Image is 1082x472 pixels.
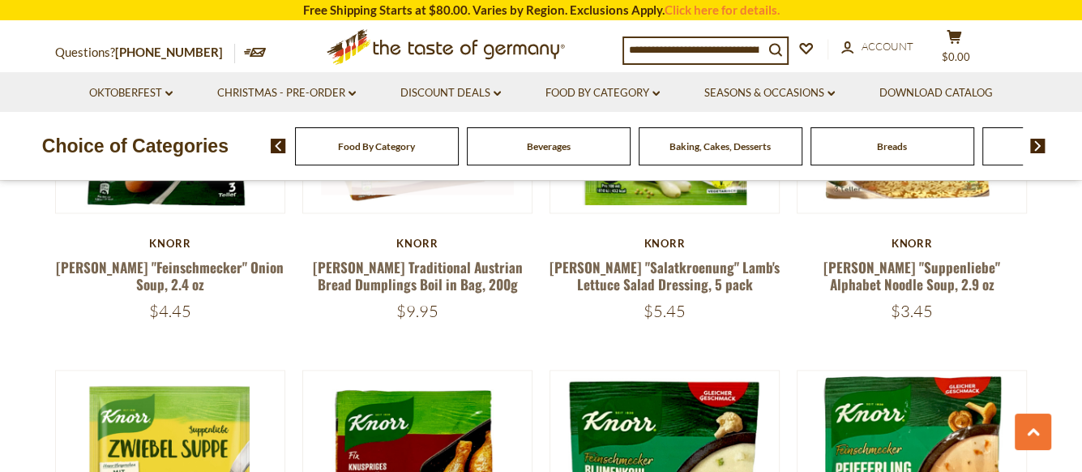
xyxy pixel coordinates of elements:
[1030,139,1046,153] img: next arrow
[149,301,191,321] span: $4.45
[312,257,522,294] a: [PERSON_NAME] Traditional Austrian Bread Dumplings Boil in Bag, 200g
[891,301,933,321] span: $3.45
[271,139,286,153] img: previous arrow
[797,237,1028,250] div: Knorr
[704,84,835,102] a: Seasons & Occasions
[879,84,993,102] a: Download Catalog
[396,301,438,321] span: $9.95
[55,42,235,63] p: Questions?
[665,2,780,17] a: Click here for details.
[877,140,907,152] a: Breads
[527,140,571,152] a: Beverages
[862,40,913,53] span: Account
[56,257,284,294] a: [PERSON_NAME] "Feinschmecker" Onion Soup, 2.4 oz
[338,140,415,152] a: Food By Category
[217,84,356,102] a: Christmas - PRE-ORDER
[841,38,913,56] a: Account
[942,50,970,63] span: $0.00
[930,29,979,70] button: $0.00
[644,301,686,321] span: $5.45
[550,257,780,294] a: [PERSON_NAME] "Salatkroenung" Lamb's Lettuce Salad Dressing, 5 pack
[115,45,223,59] a: [PHONE_NUMBER]
[669,140,771,152] a: Baking, Cakes, Desserts
[55,237,286,250] div: Knorr
[89,84,173,102] a: Oktoberfest
[823,257,1000,294] a: [PERSON_NAME] "Suppenliebe" Alphabet Noodle Soup, 2.9 oz
[550,237,780,250] div: Knorr
[400,84,501,102] a: Discount Deals
[302,237,533,250] div: Knorr
[545,84,660,102] a: Food By Category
